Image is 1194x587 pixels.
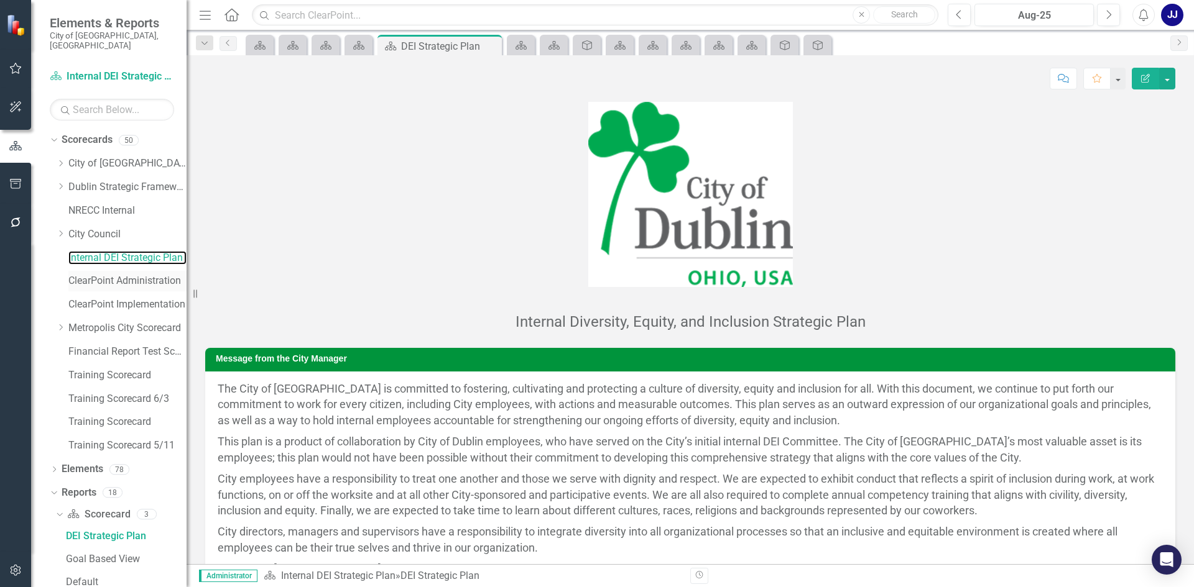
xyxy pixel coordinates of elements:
[68,274,187,288] a: ClearPoint Administration
[62,462,103,476] a: Elements
[1152,545,1182,575] div: Open Intercom Messenger
[6,14,28,35] img: ClearPoint Strategy
[68,251,187,265] a: Internal DEI Strategic Plan
[119,135,139,145] div: 50
[50,16,174,30] span: Elements & Reports
[68,204,187,218] a: NRECC Internal
[588,102,793,287] img: wcfpMJlt3RP6AAAAABJRU5ErkJggg==
[68,298,187,312] a: ClearPoint Implementation
[68,392,187,406] a: Training Scorecard 6/3
[109,464,129,475] div: 78
[218,435,1142,464] span: This plan is a product of collaboration by City of Dublin employees, who have served on the City’...
[199,570,257,582] span: Administrator
[68,227,187,242] a: City Council
[62,486,96,500] a: Reports
[264,569,681,583] div: »
[216,354,1169,363] h3: Message from the City Manager
[68,345,187,359] a: Financial Report Test Scorecard
[50,70,174,84] a: Internal DEI Strategic Plan
[63,526,187,546] a: DEI Strategic Plan
[873,6,935,24] button: Search
[218,472,1154,517] span: City employees have a responsibility to treat one another and those we serve with dignity and res...
[1161,4,1183,26] button: JJ
[974,4,1094,26] button: Aug-25
[516,313,866,330] span: Internal Diversity, Equity, and Inclusion Strategic Plan
[103,488,123,498] div: 18
[66,553,187,565] div: Goal Based View
[68,415,187,429] a: Training Scorecard
[137,509,157,520] div: 3
[252,4,938,26] input: Search ClearPoint...
[891,9,918,19] span: Search
[218,525,1118,554] span: City directors, managers and supervisors have a responsibility to integrate diversity into all or...
[218,382,1151,427] span: The City of [GEOGRAPHIC_DATA] is committed to fostering, cultivating and protecting a culture of ...
[68,180,187,194] a: Dublin Strategic Framework
[400,570,479,581] div: DEI Strategic Plan
[50,99,174,121] input: Search Below...
[66,530,187,542] div: DEI Strategic Plan
[50,30,174,51] small: City of [GEOGRAPHIC_DATA], [GEOGRAPHIC_DATA]
[401,39,499,54] div: DEI Strategic Plan
[68,157,187,171] a: City of [GEOGRAPHIC_DATA], [GEOGRAPHIC_DATA]
[67,507,130,522] a: Scorecard
[281,570,396,581] a: Internal DEI Strategic Plan
[63,549,187,569] a: Goal Based View
[979,8,1090,23] div: Aug-25
[68,321,187,335] a: Metropolis City Scorecard
[62,133,113,147] a: Scorecards
[68,439,187,453] a: Training Scorecard 5/11
[68,368,187,383] a: Training Scorecard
